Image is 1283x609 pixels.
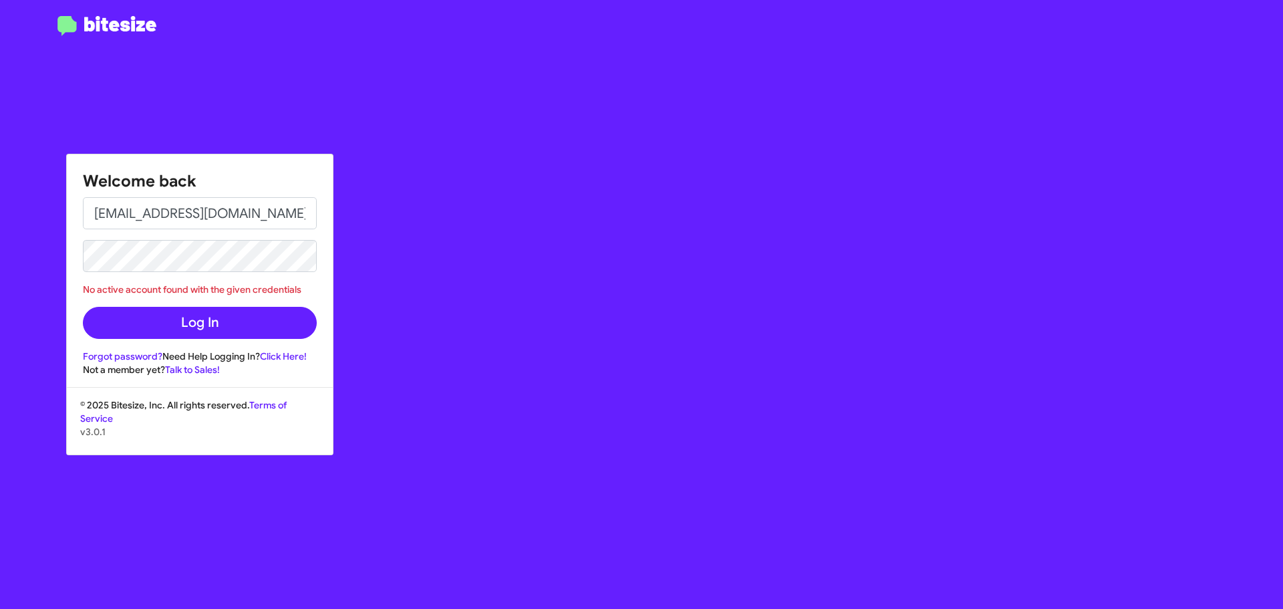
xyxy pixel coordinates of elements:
input: Email address [83,197,317,229]
div: Need Help Logging In? [83,350,317,363]
div: © 2025 Bitesize, Inc. All rights reserved. [67,398,333,455]
div: Not a member yet? [83,363,317,376]
a: Talk to Sales! [165,364,220,376]
button: Log In [83,307,317,339]
a: Forgot password? [83,350,162,362]
h1: Welcome back [83,170,317,192]
p: v3.0.1 [80,425,319,439]
div: No active account found with the given credentials [83,283,317,296]
a: Click Here! [260,350,307,362]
